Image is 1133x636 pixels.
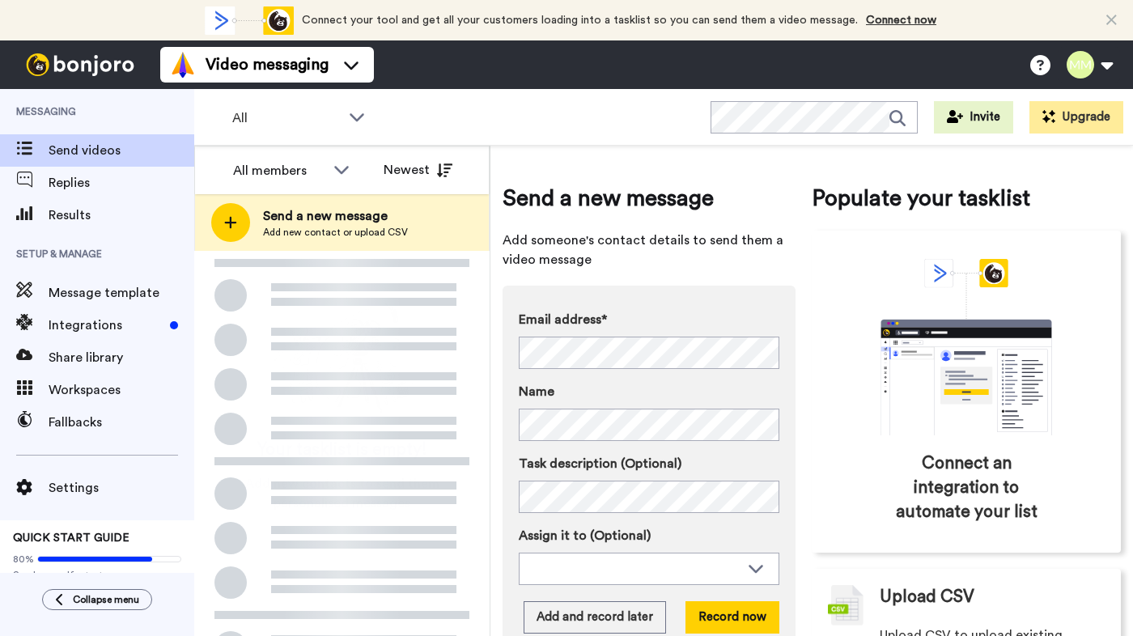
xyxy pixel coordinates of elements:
[49,478,194,498] span: Settings
[19,53,141,76] img: bj-logo-header-white.svg
[49,283,194,303] span: Message template
[205,6,294,35] div: animation
[812,182,1121,214] span: Populate your tasklist
[263,226,408,239] span: Add new contact or upload CSV
[232,108,341,128] span: All
[13,532,129,544] span: QUICK START GUIDE
[49,413,194,432] span: Fallbacks
[503,231,796,269] span: Add someone's contact details to send them a video message
[73,593,139,606] span: Collapse menu
[170,52,196,78] img: vm-color.svg
[49,206,194,225] span: Results
[371,154,465,186] button: Newest
[257,438,427,462] span: Your tasklist is empty!
[866,15,936,26] a: Connect now
[934,101,1013,134] button: Invite
[49,141,194,160] span: Send videos
[845,259,1088,435] div: animation
[302,15,858,26] span: Connect your tool and get all your customers loading into a tasklist so you can send them a video...
[206,53,329,76] span: Video messaging
[49,316,163,335] span: Integrations
[263,206,408,226] span: Send a new message
[261,296,423,426] img: ready-set-action.png
[13,569,181,582] span: Send yourself a test
[219,474,465,513] span: Add new contacts to send them personalised messages
[828,585,864,625] img: csv-grey.png
[13,553,34,566] span: 80%
[519,454,779,473] label: Task description (Optional)
[880,585,974,609] span: Upload CSV
[49,380,194,400] span: Workspaces
[881,452,1052,524] span: Connect an integration to automate your list
[42,589,152,610] button: Collapse menu
[519,310,779,329] label: Email address*
[519,382,554,401] span: Name
[519,526,779,545] label: Assign it to (Optional)
[524,601,666,634] button: Add and record later
[49,348,194,367] span: Share library
[49,173,194,193] span: Replies
[503,182,796,214] span: Send a new message
[233,161,325,180] div: All members
[685,601,779,634] button: Record now
[1029,101,1123,134] button: Upgrade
